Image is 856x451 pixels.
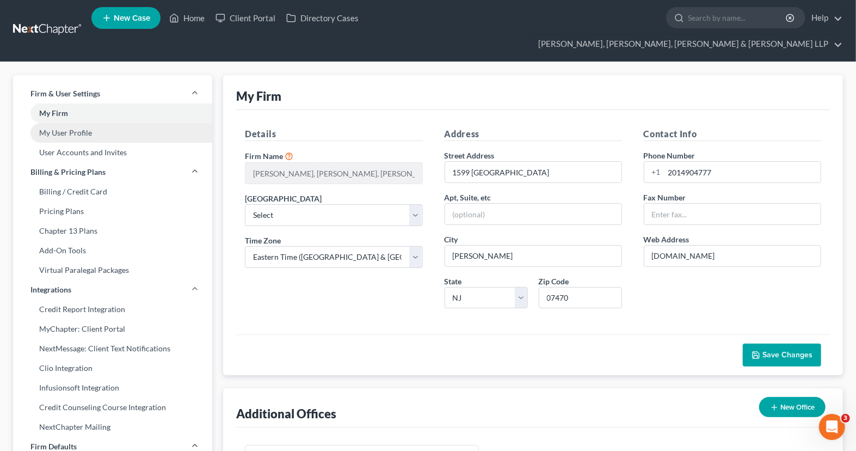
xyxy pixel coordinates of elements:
span: Save Changes [762,350,812,359]
input: Enter fax... [644,204,821,224]
label: [GEOGRAPHIC_DATA] [245,193,322,204]
button: New Office [759,397,826,417]
div: +1 [644,162,664,182]
label: Street Address [445,150,495,161]
input: Enter city... [445,246,621,266]
a: Add-On Tools [13,241,212,260]
a: Chapter 13 Plans [13,221,212,241]
input: Enter phone... [664,162,821,182]
a: NextMessage: Client Text Notifications [13,339,212,358]
div: Additional Offices [236,406,336,422]
label: Apt, Suite, etc [445,192,491,203]
iframe: Intercom live chat [819,414,845,440]
a: NextChapter Mailing [13,417,212,437]
input: Enter address... [445,162,621,182]
a: Home [164,8,210,28]
span: Integrations [30,284,71,295]
h5: Details [245,127,422,141]
input: Search by name... [688,8,787,28]
a: Directory Cases [281,8,364,28]
button: Save Changes [743,344,821,367]
label: Time Zone [245,235,281,246]
input: XXXXX [539,287,622,309]
a: User Accounts and Invites [13,143,212,162]
h5: Contact Info [644,127,821,141]
a: My User Profile [13,123,212,143]
a: [PERSON_NAME], [PERSON_NAME], [PERSON_NAME] & [PERSON_NAME] LLP [533,34,842,54]
a: Firm & User Settings [13,84,212,103]
a: Help [806,8,842,28]
a: Client Portal [210,8,281,28]
span: Firm Name [245,151,283,161]
span: New Case [114,14,150,22]
a: Pricing Plans [13,202,212,221]
label: City [445,234,458,245]
a: Billing & Pricing Plans [13,162,212,182]
input: (optional) [445,204,621,224]
span: 3 [841,414,850,423]
a: Credit Report Integration [13,300,212,319]
a: Infusionsoft Integration [13,378,212,398]
label: Web Address [644,234,689,245]
span: Billing & Pricing Plans [30,167,106,178]
a: My Firm [13,103,212,123]
label: Fax Number [644,192,686,203]
a: Credit Counseling Course Integration [13,398,212,417]
h5: Address [445,127,622,141]
input: Enter name... [245,163,422,184]
a: MyChapter: Client Portal [13,319,212,339]
label: Zip Code [539,276,569,287]
span: Firm & User Settings [30,88,100,99]
label: Phone Number [644,150,695,161]
a: Integrations [13,280,212,300]
a: Billing / Credit Card [13,182,212,202]
input: Enter web address.... [644,246,821,266]
a: Clio Integration [13,358,212,378]
label: State [445,276,462,287]
div: My Firm [236,88,281,104]
a: Virtual Paralegal Packages [13,260,212,280]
